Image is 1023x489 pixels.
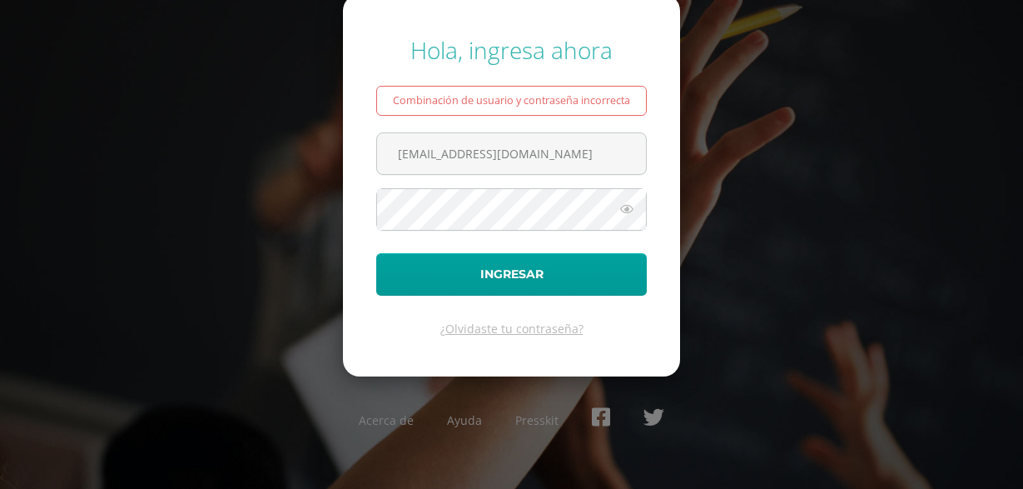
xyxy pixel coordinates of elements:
a: Ayuda [447,412,482,428]
input: Correo electrónico o usuario [377,133,646,174]
div: Hola, ingresa ahora [376,34,647,66]
a: ¿Olvidaste tu contraseña? [440,321,584,337]
button: Ingresar [376,253,647,296]
a: Presskit [515,412,559,428]
div: Combinación de usuario y contraseña incorrecta [376,86,647,116]
a: Acerca de [359,412,414,428]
